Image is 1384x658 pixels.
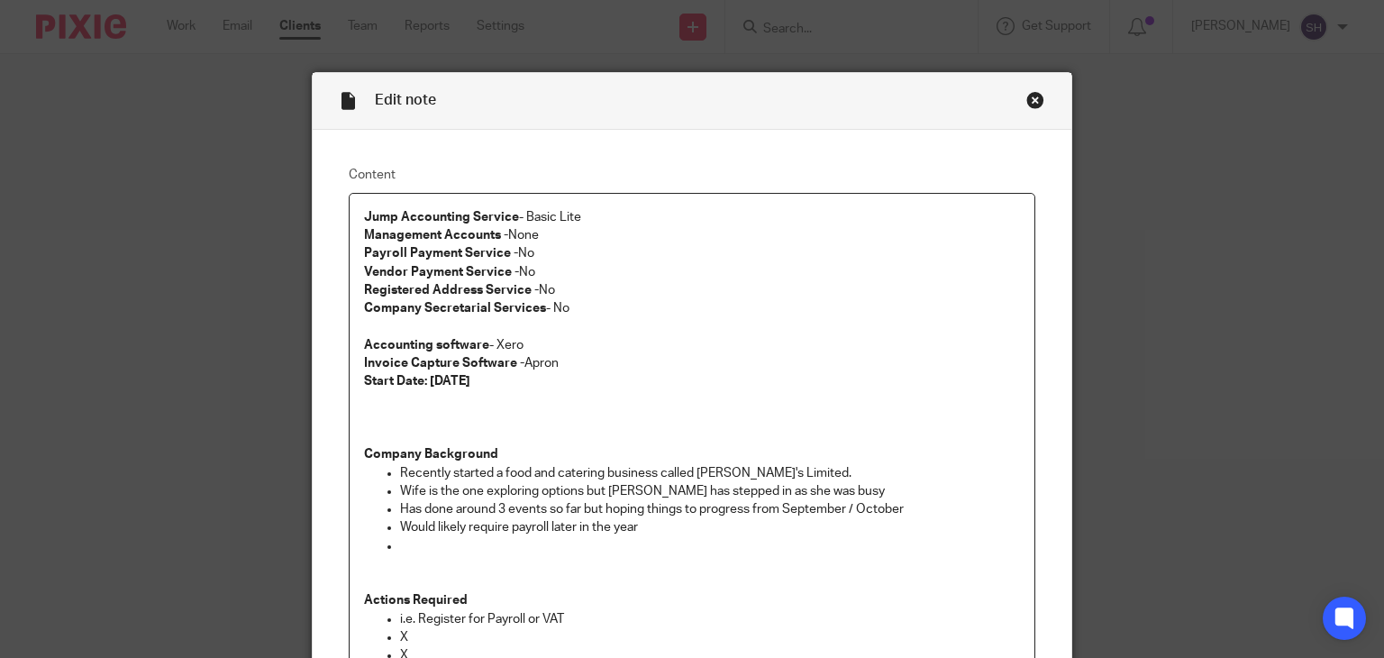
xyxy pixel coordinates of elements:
[364,211,519,224] strong: Jump Accounting Service
[349,166,1036,184] label: Content
[400,518,1021,536] p: Would likely require payroll later in the year
[364,357,524,370] strong: Invoice Capture Software -
[364,302,546,315] strong: Company Secretarial Services
[400,610,1021,628] p: i.e. Register for Payroll or VAT
[364,299,1021,317] p: - No
[364,448,498,461] strong: Company Background
[400,628,1021,646] p: X
[364,284,539,297] strong: Registered Address Service -
[400,464,1021,482] p: Recently started a food and catering business called [PERSON_NAME]'s Limited.
[400,500,1021,518] p: Has done around 3 events so far but hoping things to progress from September / October
[364,375,470,388] strong: Start Date: [DATE]
[364,339,489,352] strong: Accounting software
[364,354,1021,372] p: Apron
[364,208,1021,226] p: - Basic Lite
[364,266,519,279] strong: Vendor Payment Service -
[364,594,468,607] strong: Actions Required
[364,226,1021,244] p: None
[364,281,1021,299] p: No
[375,93,436,107] span: Edit note
[364,247,518,260] strong: Payroll Payment Service -
[400,482,1021,500] p: Wife is the one exploring options but [PERSON_NAME] has stepped in as she was busy
[364,229,508,242] strong: Management Accounts -
[364,263,1021,281] p: No
[364,244,1021,262] p: No
[1026,91,1044,109] div: Close this dialog window
[364,336,1021,354] p: - Xero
